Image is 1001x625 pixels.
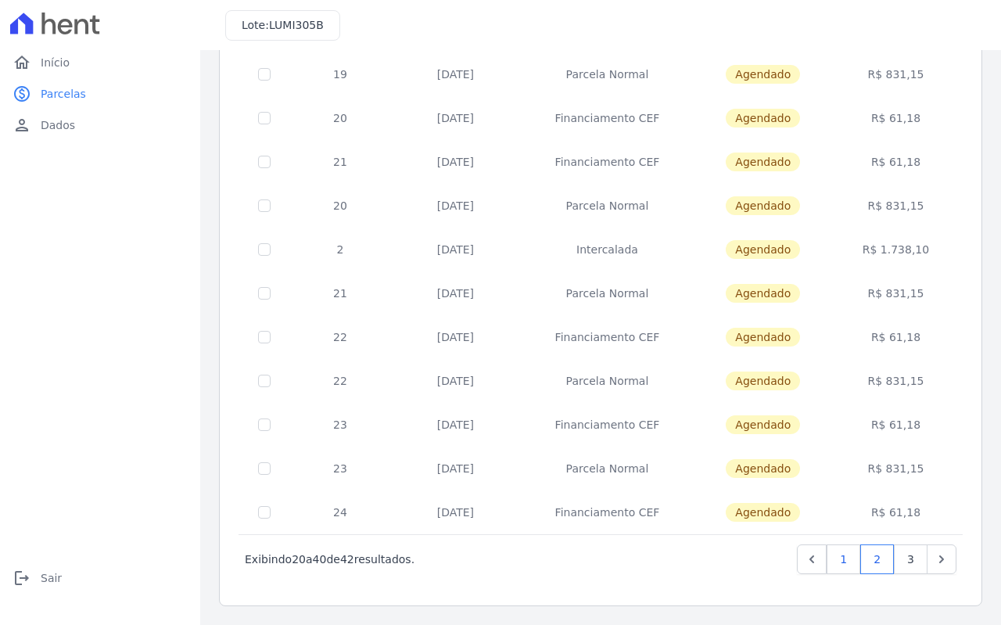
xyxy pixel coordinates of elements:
[289,228,391,271] td: 2
[289,140,391,184] td: 21
[6,110,194,141] a: personDados
[832,228,960,271] td: R$ 1.738,10
[292,553,306,566] span: 20
[894,544,927,574] a: 3
[391,140,520,184] td: [DATE]
[832,359,960,403] td: R$ 831,15
[269,19,324,31] span: LUMI305B
[726,503,800,522] span: Agendado
[391,271,520,315] td: [DATE]
[832,52,960,96] td: R$ 831,15
[289,315,391,359] td: 22
[520,490,694,534] td: Financiamento CEF
[6,562,194,594] a: logoutSair
[6,47,194,78] a: homeInício
[391,52,520,96] td: [DATE]
[832,490,960,534] td: R$ 61,18
[289,271,391,315] td: 21
[391,315,520,359] td: [DATE]
[289,184,391,228] td: 20
[726,284,800,303] span: Agendado
[41,86,86,102] span: Parcelas
[520,447,694,490] td: Parcela Normal
[726,328,800,347] span: Agendado
[41,55,70,70] span: Início
[289,52,391,96] td: 19
[520,359,694,403] td: Parcela Normal
[832,140,960,184] td: R$ 61,18
[313,553,327,566] span: 40
[520,140,694,184] td: Financiamento CEF
[41,570,62,586] span: Sair
[391,96,520,140] td: [DATE]
[520,52,694,96] td: Parcela Normal
[289,359,391,403] td: 22
[289,490,391,534] td: 24
[391,447,520,490] td: [DATE]
[726,415,800,434] span: Agendado
[245,551,414,567] p: Exibindo a de resultados.
[289,403,391,447] td: 23
[832,96,960,140] td: R$ 61,18
[391,228,520,271] td: [DATE]
[726,109,800,128] span: Agendado
[520,271,694,315] td: Parcela Normal
[13,116,31,135] i: person
[289,447,391,490] td: 23
[391,490,520,534] td: [DATE]
[242,17,324,34] h3: Lote:
[832,447,960,490] td: R$ 831,15
[6,78,194,110] a: paidParcelas
[13,569,31,587] i: logout
[520,96,694,140] td: Financiamento CEF
[827,544,860,574] a: 1
[289,96,391,140] td: 20
[832,271,960,315] td: R$ 831,15
[860,544,894,574] a: 2
[927,544,956,574] a: Next
[726,240,800,259] span: Agendado
[726,196,800,215] span: Agendado
[391,359,520,403] td: [DATE]
[726,153,800,171] span: Agendado
[520,403,694,447] td: Financiamento CEF
[832,403,960,447] td: R$ 61,18
[391,184,520,228] td: [DATE]
[520,184,694,228] td: Parcela Normal
[726,459,800,478] span: Agendado
[13,53,31,72] i: home
[13,84,31,103] i: paid
[391,403,520,447] td: [DATE]
[832,315,960,359] td: R$ 61,18
[726,65,800,84] span: Agendado
[832,184,960,228] td: R$ 831,15
[340,553,354,566] span: 42
[520,228,694,271] td: Intercalada
[41,117,75,133] span: Dados
[520,315,694,359] td: Financiamento CEF
[797,544,827,574] a: Previous
[726,372,800,390] span: Agendado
